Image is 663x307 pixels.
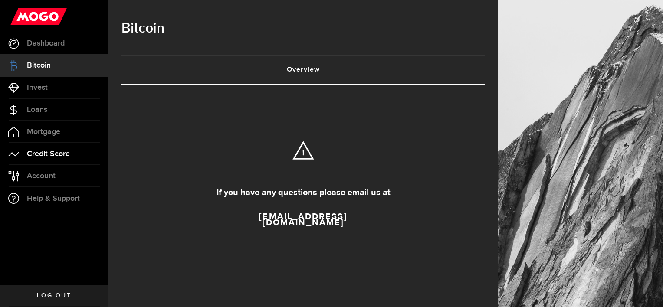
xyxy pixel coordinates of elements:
span: Loans [27,106,47,114]
span: Log out [37,293,71,299]
span: Help & Support [27,195,80,202]
ul: Tabs Navigation [121,55,485,85]
span: Bitcoin [27,62,51,69]
a: [EMAIL_ADDRESS][DOMAIN_NAME] [232,207,375,231]
h1: Bitcoin [121,17,485,40]
button: Open LiveChat chat widget [7,3,33,29]
span: Credit Score [27,150,70,158]
h2: If you have any questions please email us at [143,187,463,198]
span: Invest [27,84,48,91]
span: Dashboard [27,39,65,47]
a: Overview [121,56,485,84]
span: Mortgage [27,128,60,136]
span: Account [27,172,56,180]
